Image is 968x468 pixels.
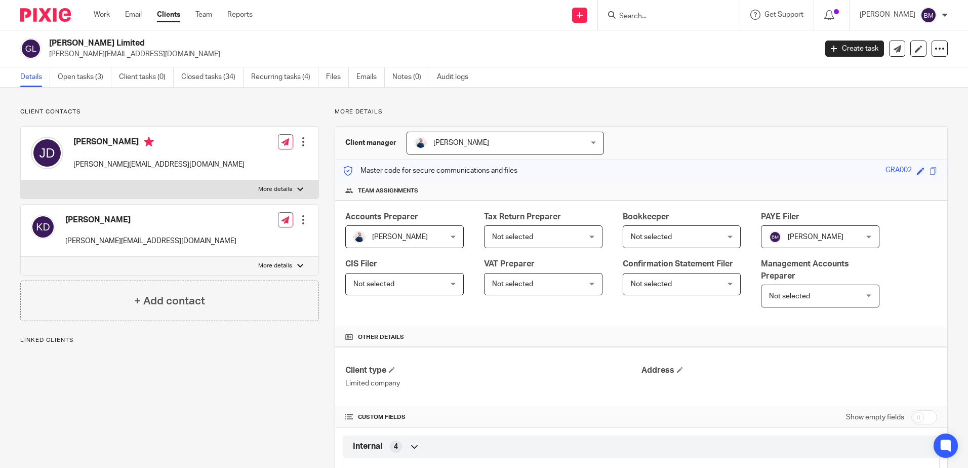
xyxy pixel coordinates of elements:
a: Emails [356,67,385,87]
h4: [PERSON_NAME] [65,215,236,225]
p: [PERSON_NAME][EMAIL_ADDRESS][DOMAIN_NAME] [49,49,810,59]
p: Limited company [345,378,641,388]
img: svg%3E [20,38,42,59]
span: Get Support [764,11,803,18]
img: svg%3E [769,231,781,243]
a: Details [20,67,50,87]
a: Clients [157,10,180,20]
img: MC_T&CO-3.jpg [415,137,427,149]
span: Bookkeeper [623,213,669,221]
p: [PERSON_NAME][EMAIL_ADDRESS][DOMAIN_NAME] [73,160,245,170]
span: Team assignments [358,187,418,195]
img: svg%3E [31,137,63,169]
a: Work [94,10,110,20]
a: Open tasks (3) [58,67,111,87]
span: Not selected [769,293,810,300]
p: Client contacts [20,108,319,116]
p: More details [258,185,292,193]
a: Files [326,67,349,87]
span: Internal [353,441,382,452]
label: Show empty fields [846,412,904,422]
span: [PERSON_NAME] [433,139,489,146]
span: Management Accounts Preparer [761,260,849,280]
p: [PERSON_NAME] [860,10,915,20]
a: Team [195,10,212,20]
input: Search [618,12,709,21]
a: Audit logs [437,67,476,87]
span: Accounts Preparer [345,213,418,221]
h4: Client type [345,365,641,376]
a: Client tasks (0) [119,67,174,87]
h4: [PERSON_NAME] [73,137,245,149]
p: Master code for secure communications and files [343,166,517,176]
a: Reports [227,10,253,20]
h3: Client manager [345,138,396,148]
span: 4 [394,442,398,452]
p: [PERSON_NAME][EMAIL_ADDRESS][DOMAIN_NAME] [65,236,236,246]
span: [PERSON_NAME] [788,233,843,241]
span: Not selected [492,233,533,241]
h4: CUSTOM FIELDS [345,413,641,421]
span: Confirmation Statement Filer [623,260,733,268]
span: Not selected [631,281,672,288]
span: Not selected [353,281,394,288]
span: Other details [358,333,404,341]
a: Email [125,10,142,20]
span: Tax Return Preparer [484,213,561,221]
span: PAYE Filer [761,213,799,221]
h4: Address [641,365,937,376]
span: VAT Preparer [484,260,535,268]
a: Recurring tasks (4) [251,67,318,87]
a: Notes (0) [392,67,429,87]
span: [PERSON_NAME] [372,233,428,241]
img: svg%3E [920,7,937,23]
img: Pixie [20,8,71,22]
div: GRA002 [885,165,912,177]
span: Not selected [492,281,533,288]
p: More details [335,108,948,116]
h2: [PERSON_NAME] Limited [49,38,658,49]
img: MC_T&CO-3.jpg [353,231,366,243]
span: Not selected [631,233,672,241]
img: svg%3E [31,215,55,239]
p: Linked clients [20,336,319,344]
p: More details [258,262,292,270]
span: CIS Filer [345,260,377,268]
a: Create task [825,41,884,57]
i: Primary [144,137,154,147]
h4: + Add contact [134,293,205,309]
a: Closed tasks (34) [181,67,244,87]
